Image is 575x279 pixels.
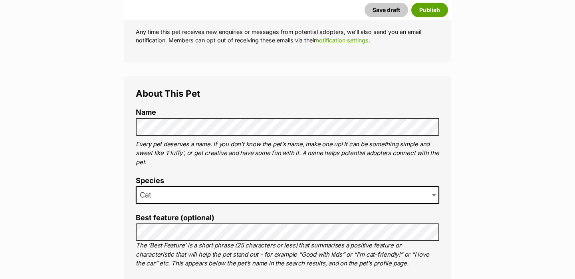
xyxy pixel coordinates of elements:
button: Save draft [365,3,408,17]
label: Best feature (optional) [136,214,439,222]
p: The ‘Best Feature’ is a short phrase (25 characters or less) that summarises a positive feature o... [136,241,439,268]
span: Cat [136,186,439,204]
a: notification settings [316,37,369,44]
label: Name [136,108,439,117]
p: Any time this pet receives new enquiries or messages from potential adopters, we'll also send you... [136,28,439,45]
p: Every pet deserves a name. If you don’t know the pet’s name, make one up! It can be something sim... [136,140,439,167]
span: Cat [137,189,159,201]
label: Species [136,177,439,185]
span: About This Pet [136,88,200,99]
button: Publish [411,3,448,17]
